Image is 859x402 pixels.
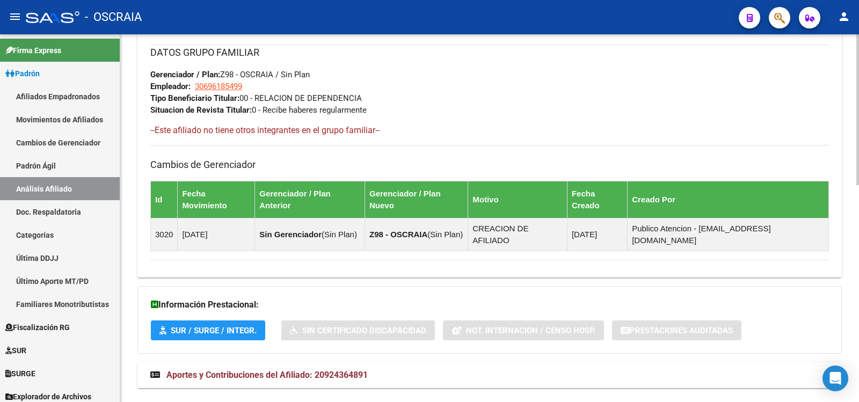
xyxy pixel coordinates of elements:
[178,218,255,251] td: [DATE]
[9,10,21,23] mat-icon: menu
[628,181,829,218] th: Creado Por
[150,105,252,115] strong: Situacion de Revista Titular:
[255,181,365,218] th: Gerenciador / Plan Anterior
[150,93,239,103] strong: Tipo Beneficiario Titular:
[468,181,567,218] th: Motivo
[5,345,26,356] span: SUR
[466,326,595,335] span: Not. Internacion / Censo Hosp.
[150,70,310,79] span: Z98 - OSCRAIA / Sin Plan
[369,230,427,239] strong: Z98 - OSCRAIA
[85,5,142,29] span: - OSCRAIA
[5,68,40,79] span: Padrón
[150,93,362,103] span: 00 - RELACION DE DEPENDENCIA
[5,45,61,56] span: Firma Express
[150,25,250,35] span: 20924364891/0
[150,105,367,115] span: 0 - Recibe haberes regularmente
[281,320,435,340] button: Sin Certificado Discapacidad
[628,218,829,251] td: Publico Atencion - [EMAIL_ADDRESS][DOMAIN_NAME]
[822,366,848,391] div: Open Intercom Messenger
[171,326,257,335] span: SUR / SURGE / INTEGR.
[259,230,322,239] strong: Sin Gerenciador
[178,181,255,218] th: Fecha Movimiento
[5,321,70,333] span: Fiscalización RG
[150,82,191,91] strong: Empleador:
[151,218,178,251] td: 3020
[5,368,35,379] span: SURGE
[567,218,627,251] td: [DATE]
[150,45,829,60] h3: DATOS GRUPO FAMILIAR
[324,230,354,239] span: Sin Plan
[151,181,178,218] th: Id
[151,320,265,340] button: SUR / SURGE / INTEGR.
[838,10,850,23] mat-icon: person
[302,326,426,335] span: Sin Certificado Discapacidad
[468,218,567,251] td: CREACION DE AFILIADO
[365,181,468,218] th: Gerenciador / Plan Nuevo
[430,230,460,239] span: Sin Plan
[150,157,829,172] h3: Cambios de Gerenciador
[166,370,368,380] span: Aportes y Contribuciones del Afiliado: 20924364891
[151,297,828,312] h3: Información Prestacional:
[255,218,365,251] td: ( )
[612,320,741,340] button: Prestaciones Auditadas
[630,326,733,335] span: Prestaciones Auditadas
[195,82,242,91] span: 30696185499
[365,218,468,251] td: ( )
[443,320,604,340] button: Not. Internacion / Censo Hosp.
[567,181,627,218] th: Fecha Creado
[150,25,195,35] strong: Nro Afiliado:
[137,362,842,388] mat-expansion-panel-header: Aportes y Contribuciones del Afiliado: 20924364891
[150,70,220,79] strong: Gerenciador / Plan:
[150,125,829,136] h4: --Este afiliado no tiene otros integrantes en el grupo familiar--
